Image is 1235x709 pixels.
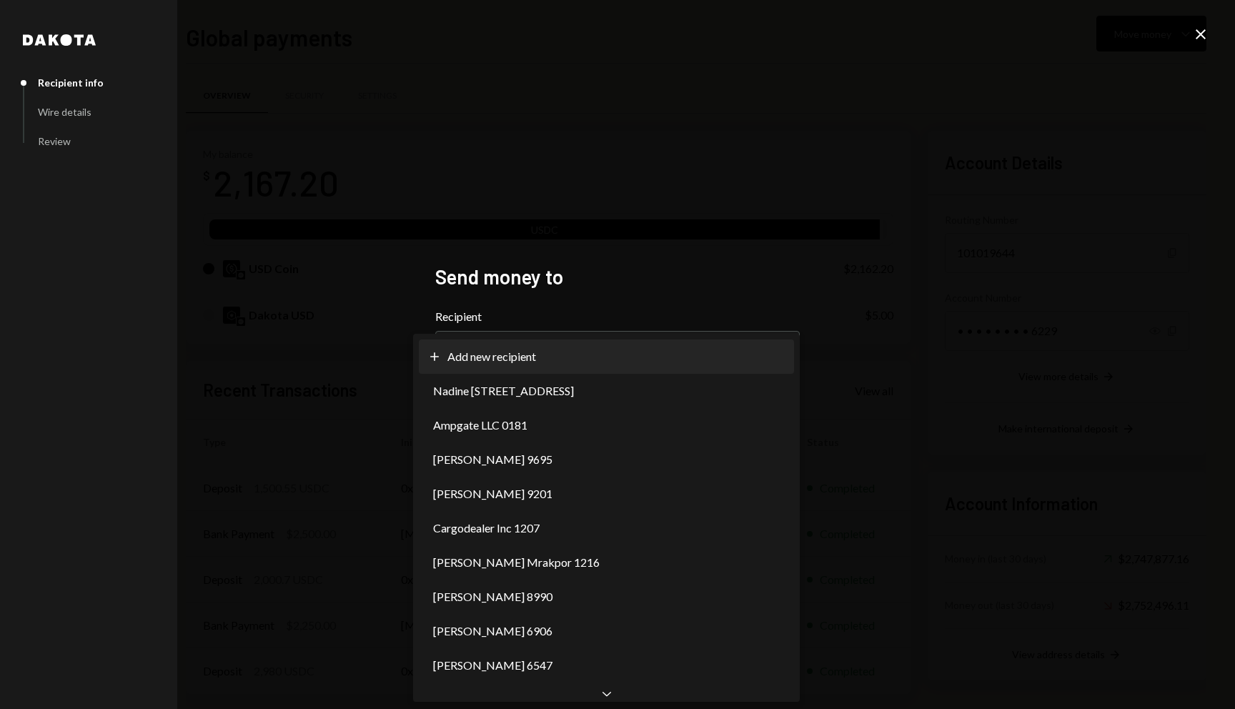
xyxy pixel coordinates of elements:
span: Nadine [STREET_ADDRESS] [433,382,574,400]
span: Ampgate LLC 0181 [433,417,527,434]
span: [PERSON_NAME] Mrakpor 1216 [433,554,600,571]
span: [PERSON_NAME] 9201 [433,485,552,502]
h2: Send money to [435,263,800,291]
span: [PERSON_NAME] 6906 [433,623,552,640]
div: Review [38,135,71,147]
div: Wire details [38,106,91,118]
span: [PERSON_NAME] 6547 [433,657,552,674]
span: Cargodealer Inc 1207 [433,520,540,537]
span: Add new recipient [447,348,536,365]
span: [PERSON_NAME] 9695 [433,451,552,468]
label: Recipient [435,308,800,325]
div: Recipient info [38,76,104,89]
button: Recipient [435,331,800,371]
span: [PERSON_NAME] 8990 [433,588,552,605]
